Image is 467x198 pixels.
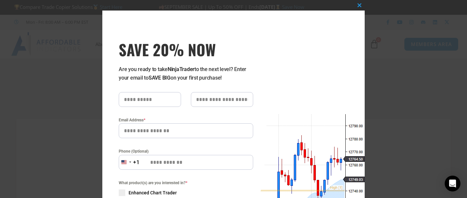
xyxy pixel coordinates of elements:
[119,180,253,186] span: What product(s) are you interested in?
[119,155,140,170] button: Selected country
[119,65,253,82] p: Are you ready to take to the next level? Enter your email to on your first purchase!
[119,117,253,123] label: Email Address
[129,189,177,196] span: Enhanced Chart Trader
[168,66,194,72] strong: NinjaTrader
[133,158,140,167] div: +1
[445,176,460,191] div: Open Intercom Messenger
[119,40,253,59] h3: SAVE 20% NOW
[149,75,171,81] strong: SAVE BIG
[119,189,253,196] label: Enhanced Chart Trader
[119,148,253,155] label: Phone (Optional)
